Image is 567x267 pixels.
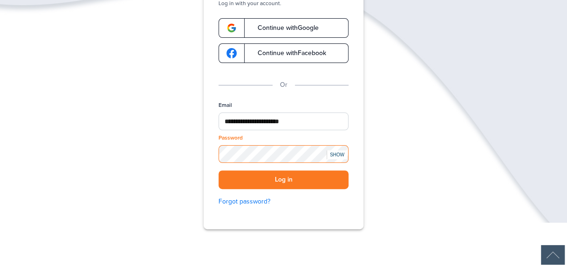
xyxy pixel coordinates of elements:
img: google-logo [226,23,237,33]
a: google-logoContinue withGoogle [219,18,348,38]
span: Continue with Facebook [248,50,326,56]
img: google-logo [226,48,237,58]
img: Back to Top [541,245,565,265]
input: Password [219,145,348,162]
span: Continue with Google [248,25,319,31]
button: Log in [219,170,348,190]
input: Email [219,112,348,130]
p: Or [280,80,287,90]
a: google-logoContinue withFacebook [219,43,348,63]
a: Forgot password? [219,197,348,207]
div: Scroll Back to Top [541,245,565,265]
label: Email [219,101,232,109]
label: Password [219,134,243,142]
div: SHOW [327,150,347,159]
